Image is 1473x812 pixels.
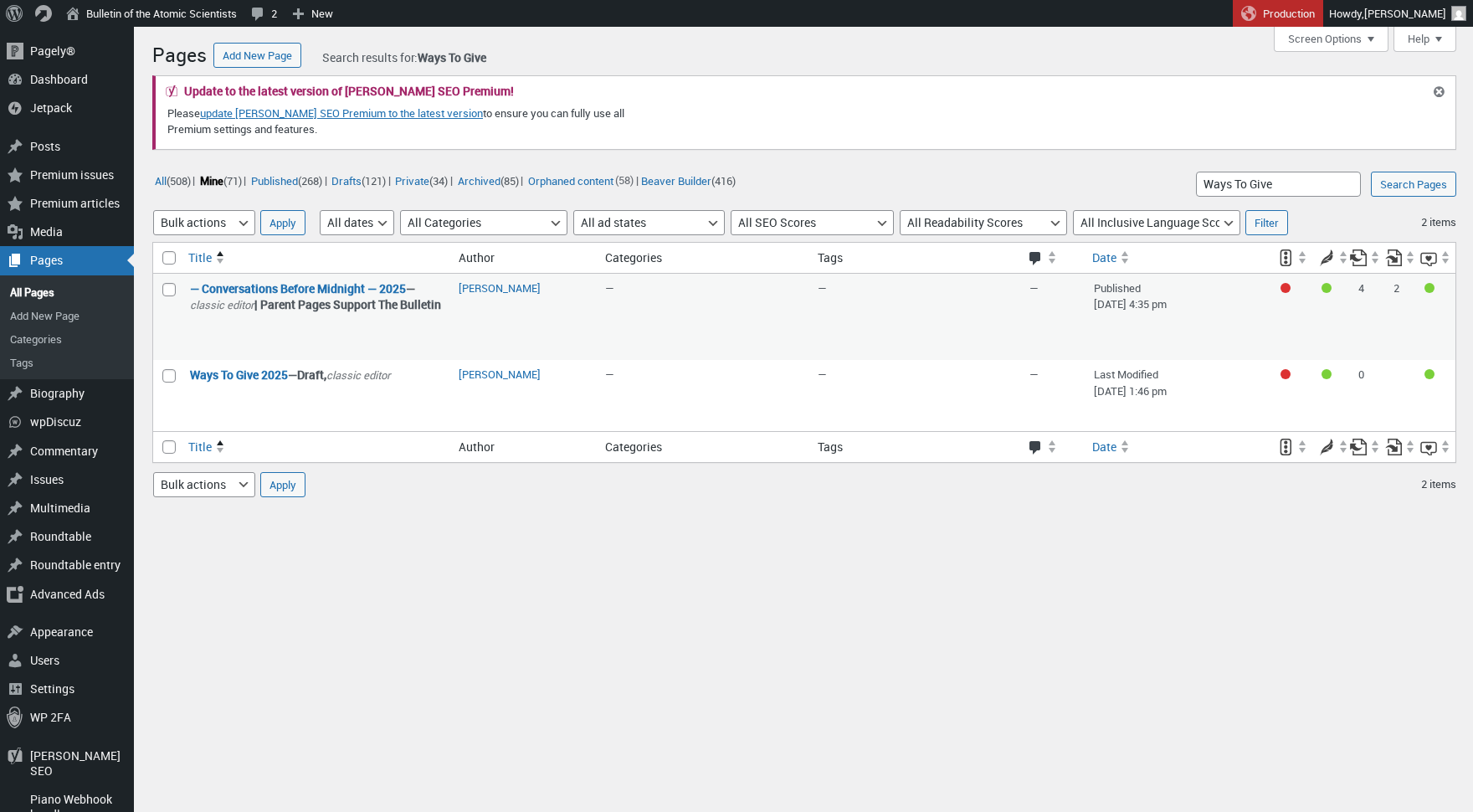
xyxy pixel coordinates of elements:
[393,171,450,190] a: Private(34)
[1028,440,1044,457] span: Comments
[1086,432,1268,462] a: Date
[1309,432,1349,462] a: Readability score
[1385,243,1416,273] a: Received internal links
[298,172,322,188] span: (268)
[1268,243,1308,273] a: SEO score
[1322,283,1332,293] div: Good
[1245,210,1288,235] input: Filter
[1350,432,1381,462] a: Outgoing internal links
[152,35,207,71] h1: Pages
[198,169,246,191] li: |
[198,171,244,190] a: Mine(71)
[1029,367,1039,382] span: —
[190,280,406,296] a: “Conversations Before Midnight — 2025” (Edit)
[1424,369,1435,379] div: Good
[809,243,1021,274] th: Tags
[190,280,442,314] strong: — | Parent Pages Support The Bulletin
[362,172,386,188] span: (121)
[1309,243,1349,273] a: Readability score
[260,472,305,497] input: Apply
[429,172,448,188] span: (34)
[1086,360,1268,430] td: Last Modified [DATE] 1:46 pm
[418,49,486,65] strong: Ways To Give
[297,367,326,383] span: Draft,
[330,171,388,190] a: Drafts(121)
[500,172,519,188] span: (85)
[1028,251,1044,268] span: Comments
[1268,432,1308,462] a: SEO score
[1393,27,1456,52] button: Help
[1421,214,1456,229] span: 2 items
[152,169,738,191] ul: |
[200,105,483,121] a: update [PERSON_NAME] SEO Premium to the latest version
[450,243,598,274] th: Author
[188,439,212,455] span: Title
[190,297,254,312] span: classic editor
[184,85,514,97] h2: Update to the latest version of [PERSON_NAME] SEO Premium!
[1385,432,1416,462] a: Received internal links
[711,172,736,188] span: (416)
[597,243,808,274] th: Categories
[818,280,827,296] span: —
[597,431,808,462] th: Categories
[1322,369,1332,379] div: Good
[1420,432,1451,462] a: Inclusive language score
[167,172,191,188] span: (508)
[190,367,288,383] a: “Ways To Give 2025” (Edit)
[1385,274,1420,361] td: 2
[1421,476,1456,491] span: 2 items
[1371,172,1456,197] input: Search Pages
[249,169,326,191] li: |
[330,169,391,191] li: |
[1281,369,1291,379] div: Focus keyphrase not set
[459,280,541,296] a: [PERSON_NAME]
[182,432,450,462] a: Title
[190,367,442,384] strong: —
[1350,360,1385,430] td: 0
[223,172,242,188] span: (71)
[1420,243,1451,273] a: Inclusive language score
[526,169,634,191] li: (58)
[213,43,301,68] a: Add New Page
[605,280,614,296] span: —
[301,49,486,65] span: Search results for:
[526,171,615,190] a: Orphaned content
[605,367,614,382] span: —
[450,431,598,462] th: Author
[1092,249,1116,266] span: Date
[809,431,1021,462] th: Tags
[1086,243,1268,273] a: Date
[188,249,212,266] span: Title
[1274,27,1388,52] button: Screen Options
[1364,6,1446,21] span: [PERSON_NAME]
[455,171,521,190] a: Archived(85)
[393,169,453,191] li: |
[818,367,827,382] span: —
[1281,283,1291,293] div: Focus keyphrase not set
[182,243,450,273] a: Title
[1086,274,1268,361] td: Published [DATE] 4:35 pm
[1424,283,1435,293] div: Good
[459,367,541,382] a: [PERSON_NAME]
[166,104,671,139] p: Please to ensure you can fully use all Premium settings and features.
[455,169,523,191] li: |
[260,210,305,235] input: Apply
[1029,280,1039,296] span: —
[1350,274,1385,361] td: 4
[639,171,737,190] a: Beaver Builder(416)
[1350,243,1381,273] a: Outgoing internal links
[152,169,195,191] li: |
[152,171,192,190] a: All(508)
[326,367,391,383] span: classic editor
[1092,439,1116,455] span: Date
[249,171,324,190] a: Published(268)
